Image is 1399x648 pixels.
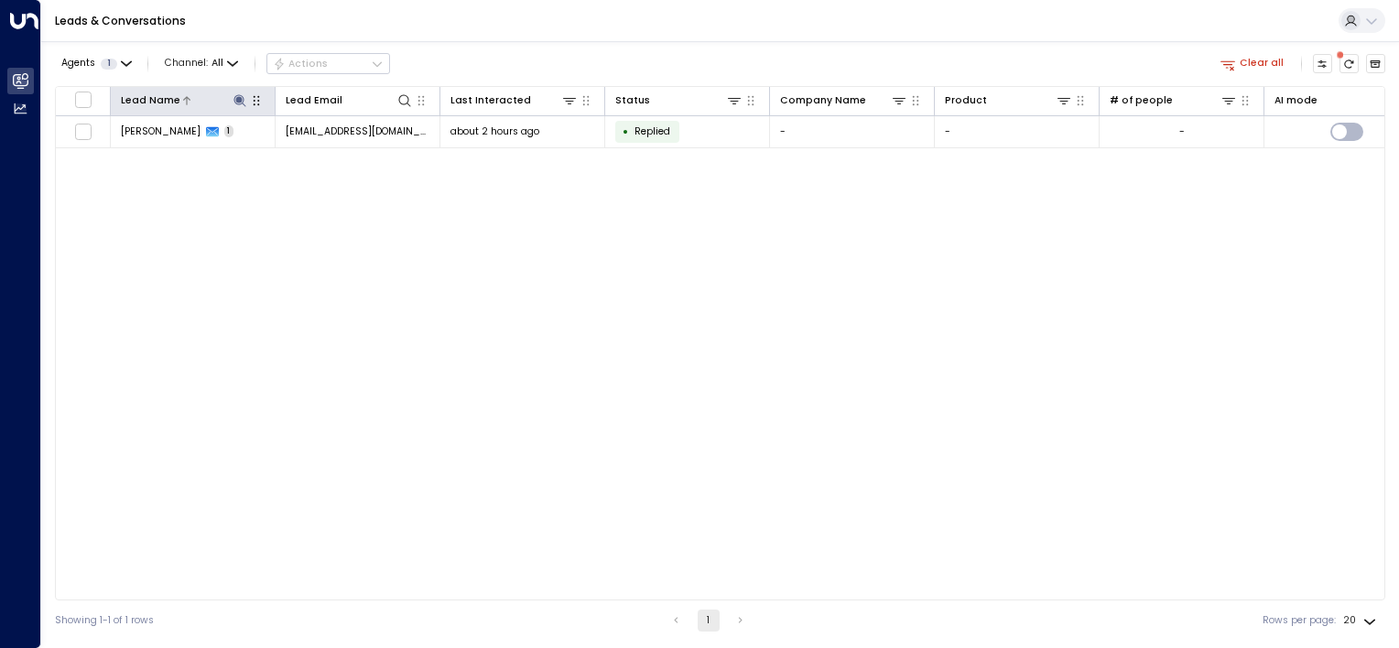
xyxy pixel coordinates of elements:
span: about 2 hours ago [450,124,539,138]
div: Product [945,92,1073,109]
button: Customize [1313,54,1333,74]
td: - [770,116,935,148]
div: Company Name [780,92,908,109]
span: Agents [61,59,95,69]
div: Status [615,92,743,109]
nav: pagination navigation [665,610,753,632]
div: # of people [1110,92,1238,109]
span: 1 [224,125,234,137]
span: Replied [634,124,670,138]
span: There are new threads available. Refresh the grid to view the latest updates. [1339,54,1360,74]
button: page 1 [698,610,720,632]
div: • [623,120,629,144]
div: 20 [1343,610,1380,632]
button: Channel:All [159,54,244,73]
div: Lead Email [286,92,342,109]
div: Last Interacted [450,92,579,109]
td: - [935,116,1100,148]
button: Agents1 [55,54,136,73]
div: Showing 1-1 of 1 rows [55,613,154,628]
button: Clear all [1215,54,1290,73]
div: Actions [273,58,329,70]
button: Archived Leads [1366,54,1386,74]
span: Toggle select row [74,123,92,140]
div: Status [615,92,650,109]
div: Lead Name [121,92,180,109]
div: Product [945,92,987,109]
div: # of people [1110,92,1173,109]
span: All [211,58,223,69]
a: Leads & Conversations [55,13,186,28]
span: Toggle select all [74,91,92,108]
div: Last Interacted [450,92,531,109]
span: Eric Chiasson [121,124,201,138]
div: Lead Name [121,92,249,109]
div: Lead Email [286,92,414,109]
button: Actions [266,53,390,75]
span: echiasson11@gmail.com [286,124,430,138]
div: Company Name [780,92,866,109]
label: Rows per page: [1263,613,1336,628]
span: Channel: [159,54,244,73]
div: - [1179,124,1185,138]
div: Button group with a nested menu [266,53,390,75]
div: AI mode [1274,92,1318,109]
span: 1 [101,59,117,70]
